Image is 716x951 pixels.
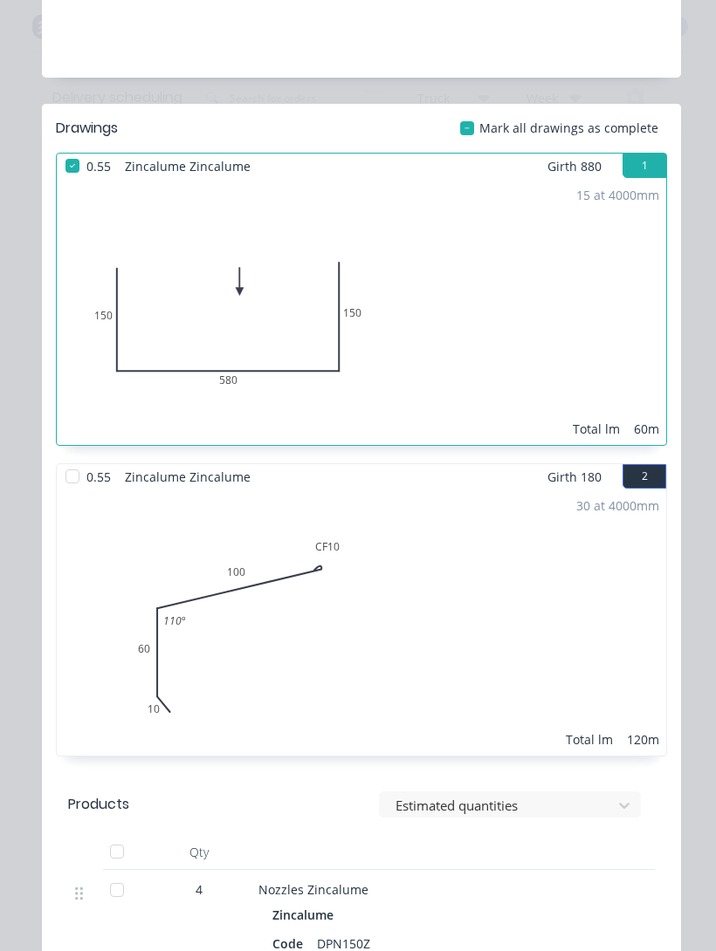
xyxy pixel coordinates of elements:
[258,881,368,898] span: Nozzles Zincalume
[79,464,118,489] span: 0.55
[627,730,659,749] div: 120m
[623,464,666,489] button: 2
[566,730,613,749] div: Total lm
[634,420,659,438] div: 60m
[272,902,341,927] div: Zincalume
[576,186,659,204] div: 15 at 4000mm
[576,496,659,515] div: 30 at 4000mm
[79,154,118,179] span: 0.55
[196,880,203,899] span: 4
[547,154,602,179] span: Girth 880
[479,119,658,137] span: Mark all drawings as complete
[118,464,258,489] span: Zincalume Zincalume
[57,179,666,445] div: 015058015015 at 4000mmTotal lm60m
[547,464,602,489] span: Girth 180
[118,154,258,179] span: Zincalume Zincalume
[56,118,118,139] div: Drawings
[623,154,666,178] button: 1
[57,489,666,756] div: 01060CF10100110º30 at 4000mmTotal lm120m
[573,420,620,438] div: Total lm
[147,835,251,870] div: Qty
[68,794,129,815] div: Products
